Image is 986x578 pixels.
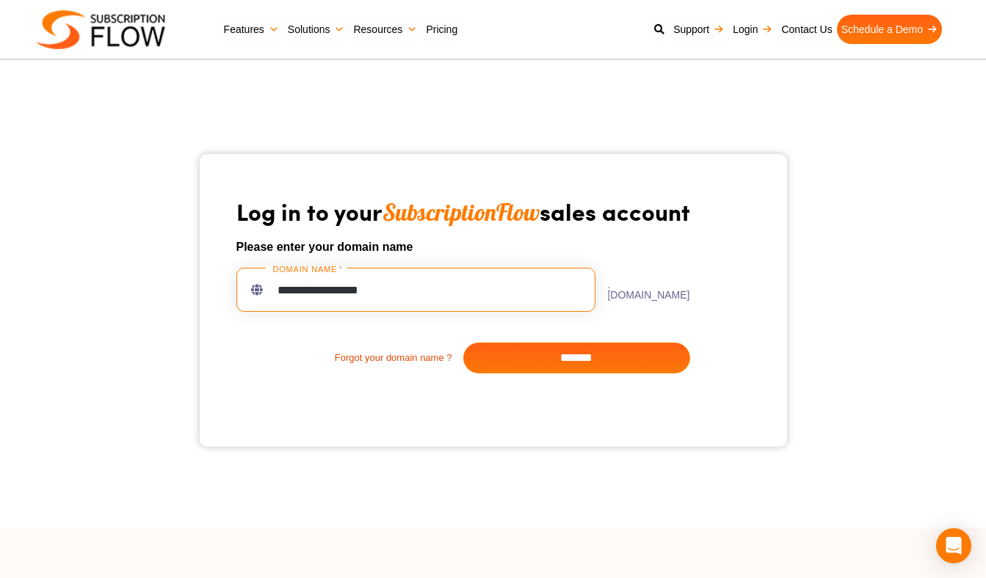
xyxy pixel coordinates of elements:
span: SubscriptionFlow [383,197,540,227]
a: Features [220,15,283,44]
a: Contact Us [777,15,836,44]
img: Subscriptionflow [37,10,165,49]
a: Schedule a Demo [837,15,942,44]
div: Open Intercom Messenger [936,528,971,563]
a: Pricing [421,15,462,44]
a: Forgot your domain name ? [236,351,463,365]
label: .[DOMAIN_NAME] [595,279,689,300]
h6: Please enter your domain name [236,238,690,256]
a: Solutions [283,15,349,44]
h1: Log in to your sales account [236,197,690,227]
a: Login [728,15,777,44]
a: Support [669,15,728,44]
a: Resources [349,15,421,44]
